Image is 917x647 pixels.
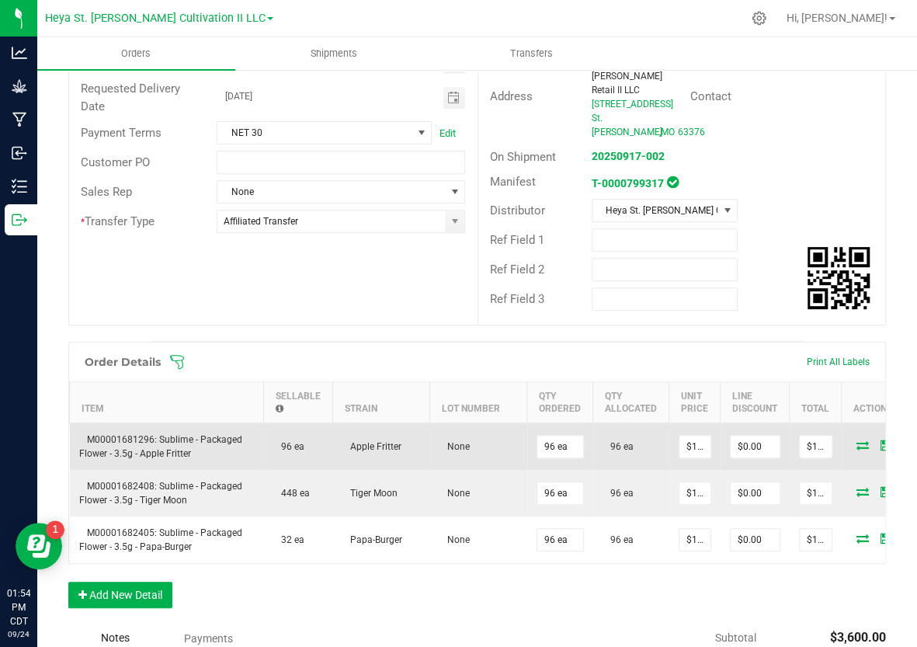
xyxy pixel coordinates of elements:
span: Save Order Detail [874,487,898,496]
span: Distributor [490,203,545,217]
span: NET 30 [217,122,412,144]
input: 0 [731,482,780,504]
span: 96 ea [273,441,304,452]
a: 20250917-002 [592,150,665,162]
inline-svg: Inbound [12,145,27,161]
input: 0 [537,482,583,504]
span: None [439,488,470,499]
span: 448 ea [273,488,310,499]
a: T-0000799317 [592,177,664,190]
span: , [659,127,661,137]
span: Heya St. [PERSON_NAME] Retail II LLC [592,57,662,96]
th: Line Discount [721,382,790,423]
span: $3,600.00 [830,630,886,645]
span: Manifest [490,175,536,189]
th: Qty Allocated [593,382,669,423]
span: Ref Field 2 [490,263,544,277]
iframe: Resource center [16,523,62,569]
span: Heya St. [PERSON_NAME] Cultivation II LLC [45,12,266,25]
span: Shipments [290,47,378,61]
a: Shipments [235,37,433,70]
iframe: Resource center unread badge [46,520,64,539]
inline-svg: Outbound [12,212,27,228]
span: Requested Delivery Date [81,82,180,113]
p: 01:54 PM CDT [7,586,30,628]
h1: Order Details [85,356,161,368]
qrcode: 00005012 [808,247,870,309]
span: Transfers [489,47,574,61]
img: Scan me! [808,247,870,309]
inline-svg: Grow [12,78,27,94]
span: None [439,441,470,452]
span: 32 ea [273,534,304,545]
span: Apple Fritter [342,441,401,452]
span: Heya St. [PERSON_NAME] Cultivation [592,200,718,221]
span: On Shipment [490,150,556,164]
th: Lot Number [430,382,527,423]
span: Subtotal [715,631,756,644]
span: Ref Field 3 [490,292,544,306]
span: M00001681296: Sublime - Packaged Flower - 3.5g - Apple Fritter [79,434,242,459]
inline-svg: Analytics [12,45,27,61]
inline-svg: Inventory [12,179,27,194]
span: Toggle calendar [443,87,466,109]
input: 0 [800,436,832,457]
span: Save Order Detail [874,534,898,543]
span: Save Order Detail [874,440,898,450]
input: 0 [537,436,583,457]
span: M00001682408: Sublime - Packaged Flower - 3.5g - Tiger Moon [79,481,242,506]
a: Edit [439,127,456,139]
span: MO [661,127,675,137]
th: Unit Price [669,382,721,423]
span: None [439,534,470,545]
span: 63376 [678,127,705,137]
span: Ref Field 1 [490,233,544,247]
input: 0 [800,482,832,504]
span: In Sync [667,174,679,190]
span: 96 ea [603,488,634,499]
a: Transfers [432,37,630,70]
th: Strain [333,382,430,423]
th: Qty Ordered [527,382,593,423]
span: Hi, [PERSON_NAME]! [787,12,887,24]
input: 0 [731,436,780,457]
span: Customer PO [81,155,150,169]
p: 09/24 [7,628,30,640]
input: 0 [679,482,710,504]
input: 0 [537,529,583,551]
span: Payment Terms [81,126,162,140]
a: Orders [37,37,235,70]
span: St. [PERSON_NAME] [592,113,662,137]
span: Contact [690,89,731,103]
input: 0 [731,529,780,551]
span: Sales Rep [81,185,132,199]
input: 0 [800,529,832,551]
span: M00001682405: Sublime - Packaged Flower - 3.5g - Papa-Burger [79,527,242,552]
inline-svg: Manufacturing [12,112,27,127]
span: Orders [100,47,172,61]
span: None [217,181,445,203]
span: [STREET_ADDRESS] [592,99,673,110]
span: Tiger Moon [342,488,398,499]
th: Sellable [264,382,333,423]
span: Address [490,89,533,103]
span: 96 ea [603,534,634,545]
th: Total [790,382,842,423]
span: Papa-Burger [342,534,402,545]
span: 96 ea [603,441,634,452]
input: 0 [679,529,710,551]
div: Manage settings [749,11,769,26]
span: Transfer Type [81,214,155,228]
input: 0 [679,436,710,457]
button: Add New Detail [68,582,172,608]
th: Item [70,382,264,423]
